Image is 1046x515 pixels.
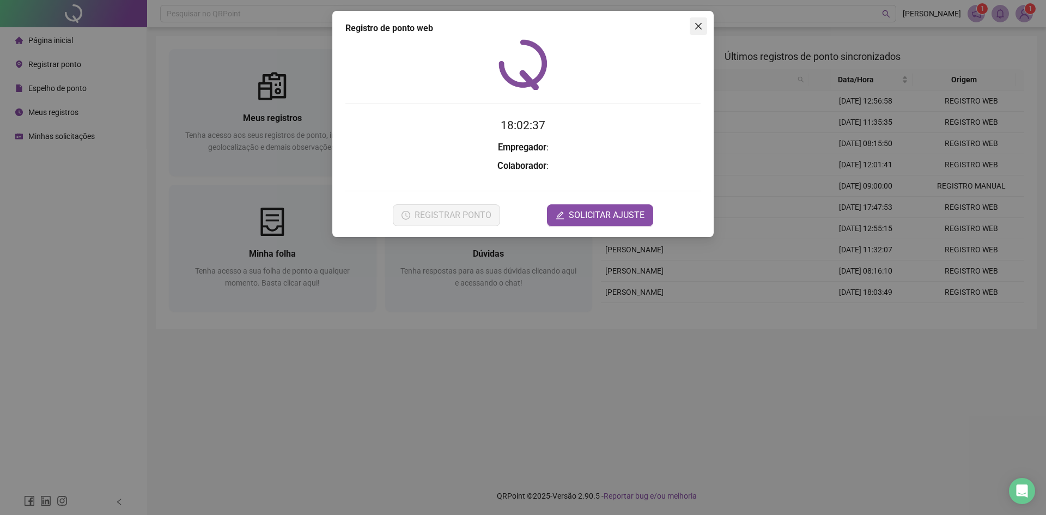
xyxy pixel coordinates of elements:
[498,142,546,153] strong: Empregador
[690,17,707,35] button: Close
[393,204,500,226] button: REGISTRAR PONTO
[547,204,653,226] button: editSOLICITAR AJUSTE
[556,211,564,220] span: edit
[345,159,701,173] h3: :
[345,141,701,155] h3: :
[497,161,546,171] strong: Colaborador
[498,39,548,90] img: QRPoint
[345,22,701,35] div: Registro de ponto web
[1009,478,1035,504] div: Open Intercom Messenger
[501,119,545,132] time: 18:02:37
[569,209,644,222] span: SOLICITAR AJUSTE
[694,22,703,31] span: close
